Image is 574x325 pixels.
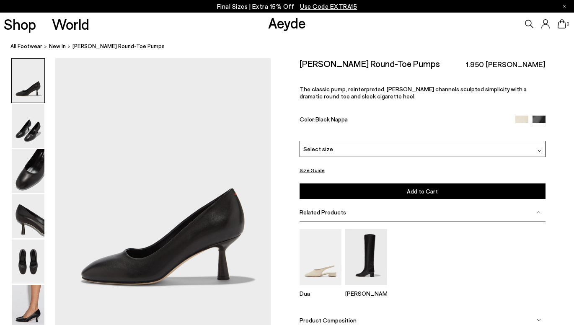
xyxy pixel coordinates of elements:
[300,183,546,199] button: Add to Cart
[300,209,346,216] span: Related Products
[49,42,66,51] a: New In
[300,116,507,125] div: Color:
[300,290,341,297] p: Dua
[300,279,341,297] a: Dua Slingback Flats Dua
[300,317,357,324] span: Product Composition
[268,14,306,31] a: Aeyde
[345,279,387,297] a: Willa Leather Over-Knee Boots [PERSON_NAME]
[566,22,570,26] span: 0
[12,104,44,148] img: Giotta Round-Toe Pumps - Image 2
[538,149,542,153] img: svg%3E
[300,58,440,69] h2: [PERSON_NAME] Round-Toe Pumps
[217,1,357,12] p: Final Sizes | Extra 15% Off
[10,42,42,51] a: All Footwear
[466,59,546,70] span: 1.950 [PERSON_NAME]
[345,229,387,285] img: Willa Leather Over-Knee Boots
[300,85,546,100] p: The classic pump, reinterpreted. [PERSON_NAME] channels sculpted simplicity with a dramatic round...
[12,194,44,238] img: Giotta Round-Toe Pumps - Image 4
[537,210,541,214] img: svg%3E
[52,17,89,31] a: World
[49,43,66,49] span: New In
[300,165,325,175] button: Size Guide
[345,290,387,297] p: [PERSON_NAME]
[72,42,165,51] span: [PERSON_NAME] Round-Toe Pumps
[300,3,357,10] span: Navigate to /collections/ss25-final-sizes
[407,188,438,195] span: Add to Cart
[12,240,44,284] img: Giotta Round-Toe Pumps - Image 5
[4,17,36,31] a: Shop
[300,229,341,285] img: Dua Slingback Flats
[12,59,44,103] img: Giotta Round-Toe Pumps - Image 1
[12,149,44,193] img: Giotta Round-Toe Pumps - Image 3
[558,19,566,28] a: 0
[303,144,333,153] span: Select size
[315,116,348,123] span: Black Nappa
[537,318,541,322] img: svg%3E
[10,35,574,58] nav: breadcrumb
